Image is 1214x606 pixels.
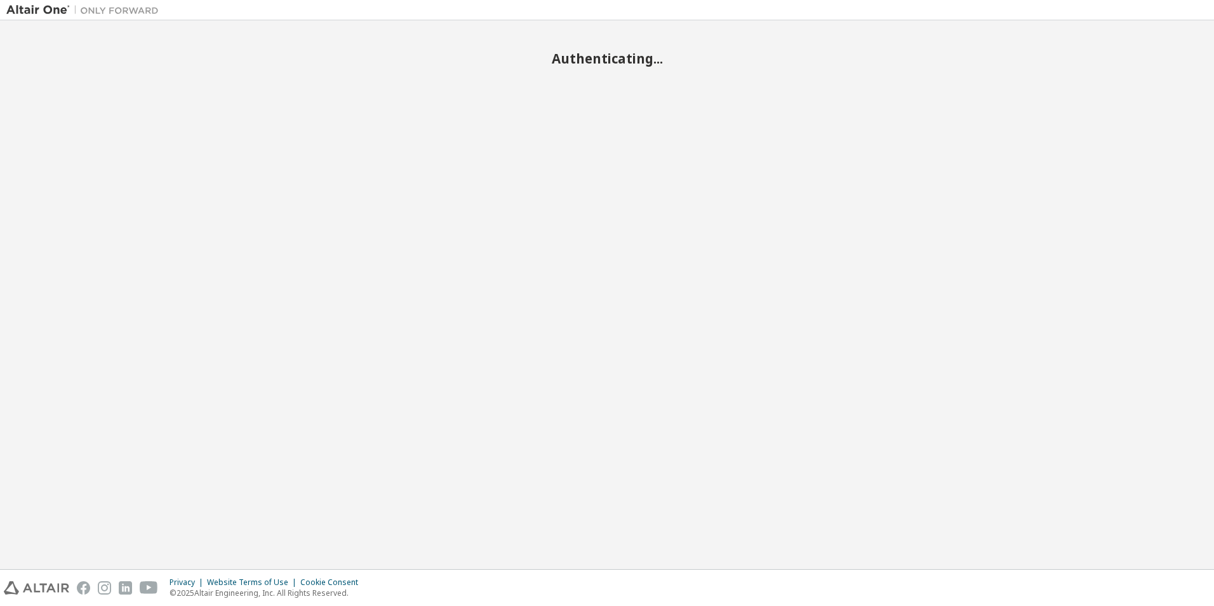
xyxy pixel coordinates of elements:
[170,577,207,588] div: Privacy
[98,581,111,595] img: instagram.svg
[170,588,366,598] p: © 2025 Altair Engineering, Inc. All Rights Reserved.
[77,581,90,595] img: facebook.svg
[207,577,300,588] div: Website Terms of Use
[6,4,165,17] img: Altair One
[140,581,158,595] img: youtube.svg
[6,50,1208,67] h2: Authenticating...
[4,581,69,595] img: altair_logo.svg
[300,577,366,588] div: Cookie Consent
[119,581,132,595] img: linkedin.svg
